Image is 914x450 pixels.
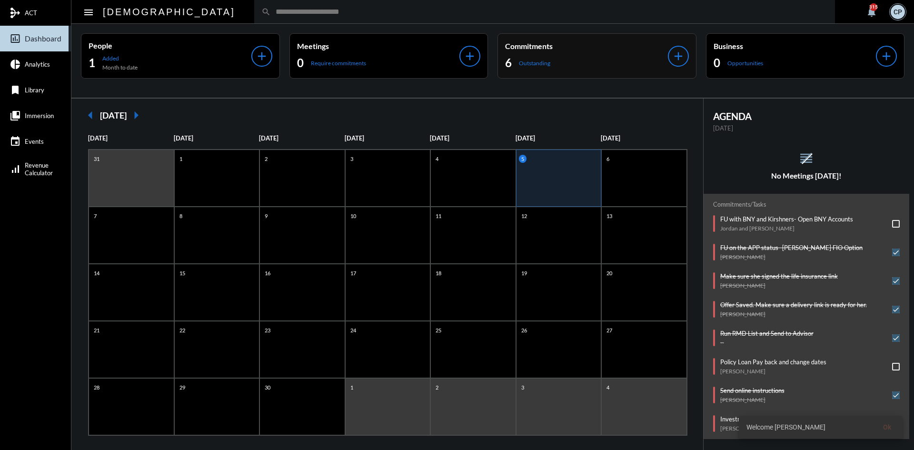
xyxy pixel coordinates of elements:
p: [PERSON_NAME] [720,368,826,375]
mat-icon: add [880,50,893,63]
button: Ok [875,419,899,436]
mat-icon: notifications [866,6,877,18]
p: Offer Saved. Make sure a delivery link is ready for her. [720,301,867,309]
p: People [89,41,251,50]
p: Business [714,41,876,50]
mat-icon: Side nav toggle icon [83,7,94,18]
span: Dashboard [25,34,61,43]
p: 2 [262,155,270,163]
p: 31 [91,155,102,163]
p: [PERSON_NAME] [720,253,863,260]
div: CP [891,5,905,19]
p: [PERSON_NAME] [720,396,785,403]
span: Welcome [PERSON_NAME] [746,422,825,432]
p: Send online instructions [720,387,785,394]
mat-icon: add [463,50,477,63]
p: Policy Loan Pay back and change dates [720,358,826,366]
h2: 0 [714,55,720,70]
mat-icon: arrow_right [127,106,146,125]
p: 21 [91,326,102,334]
p: 23 [262,326,273,334]
p: FU on the APP status- [PERSON_NAME] FIO Option [720,244,863,251]
p: 1 [348,383,356,391]
p: 8 [177,212,185,220]
p: 7 [91,212,99,220]
span: Library [25,86,44,94]
p: [DATE] [345,134,430,142]
p: 11 [433,212,444,220]
p: Jordan and [PERSON_NAME] [720,225,853,232]
p: 18 [433,269,444,277]
p: Require commitments [311,60,366,67]
p: 15 [177,269,188,277]
span: Analytics [25,60,50,68]
mat-icon: insert_chart_outlined [10,33,21,44]
div: 315 [870,3,877,11]
span: Events [25,138,44,145]
p: [PERSON_NAME] [720,282,838,289]
mat-icon: bookmark [10,84,21,96]
p: FU with BNY and Kirshners- Open BNY Accounts [720,215,853,223]
p: 29 [177,383,188,391]
p: [DATE] [430,134,516,142]
p: 22 [177,326,188,334]
h2: [DATE] [100,110,127,120]
p: 28 [91,383,102,391]
p: Meetings [297,41,460,50]
p: 25 [433,326,444,334]
mat-icon: pie_chart [10,59,21,70]
p: 4 [604,383,612,391]
p: Outstanding [519,60,550,67]
p: 3 [348,155,356,163]
h2: 1 [89,55,95,70]
p: Month to date [102,64,138,71]
p: 17 [348,269,358,277]
p: 20 [604,269,615,277]
mat-icon: reorder [798,150,814,166]
h2: 0 [297,55,304,70]
p: 2 [433,383,441,391]
span: Revenue Calculator [25,161,53,177]
span: Immersion [25,112,54,120]
p: [DATE] [88,134,174,142]
p: Opportunities [727,60,763,67]
p: [DATE] [713,124,900,132]
p: Run RMD List and Send to Advisor [720,330,814,337]
mat-icon: search [261,7,271,17]
p: Added [102,55,138,62]
p: 10 [348,212,358,220]
mat-icon: mediation [10,7,21,19]
mat-icon: collections_bookmark [10,110,21,121]
p: 9 [262,212,270,220]
p: 6 [604,155,612,163]
p: [DATE] [601,134,686,142]
p: 12 [519,212,529,220]
p: Investment Account Contributions [720,415,814,423]
p: 16 [262,269,273,277]
p: [PERSON_NAME] [720,425,814,432]
h5: No Meetings [DATE]! [704,171,910,180]
button: Toggle sidenav [79,2,98,21]
p: 27 [604,326,615,334]
mat-icon: add [255,50,268,63]
p: 14 [91,269,102,277]
p: 1 [177,155,185,163]
p: 3 [519,383,527,391]
h2: [DEMOGRAPHIC_DATA] [103,4,235,20]
p: [DATE] [259,134,345,142]
p: 26 [519,326,529,334]
mat-icon: signal_cellular_alt [10,163,21,175]
mat-icon: arrow_left [81,106,100,125]
p: 4 [433,155,441,163]
p: 19 [519,269,529,277]
p: [DATE] [516,134,601,142]
p: [PERSON_NAME] [720,310,867,318]
p: 13 [604,212,615,220]
h2: Commitments/Tasks [713,201,900,208]
p: 24 [348,326,358,334]
p: 5 [519,155,527,163]
span: Ok [883,423,891,431]
span: ACT [25,9,37,17]
mat-icon: add [672,50,685,63]
mat-icon: event [10,136,21,147]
